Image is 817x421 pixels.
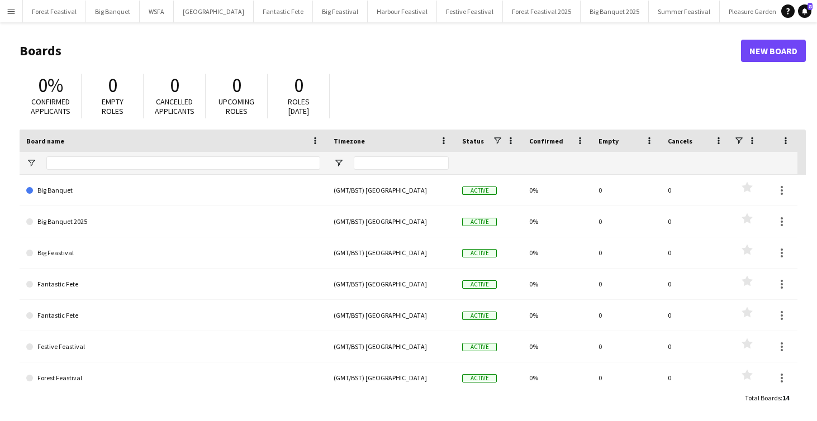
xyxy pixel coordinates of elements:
[745,394,781,402] span: Total Boards
[26,137,64,145] span: Board name
[720,1,786,22] button: Pleasure Garden
[598,137,619,145] span: Empty
[232,73,241,98] span: 0
[522,237,592,268] div: 0%
[462,249,497,257] span: Active
[529,137,563,145] span: Confirmed
[86,1,140,22] button: Big Banquet
[327,175,455,205] div: (GMT/BST) [GEOGRAPHIC_DATA]
[294,73,303,98] span: 0
[327,206,455,237] div: (GMT/BST) [GEOGRAPHIC_DATA]
[592,206,661,237] div: 0
[155,97,194,116] span: Cancelled applicants
[782,394,789,402] span: 14
[592,269,661,299] div: 0
[218,97,254,116] span: Upcoming roles
[462,186,497,195] span: Active
[170,73,179,98] span: 0
[649,1,720,22] button: Summer Feastival
[26,175,320,206] a: Big Banquet
[437,1,503,22] button: Festive Feastival
[522,206,592,237] div: 0%
[31,97,70,116] span: Confirmed applicants
[108,73,117,98] span: 0
[592,175,661,205] div: 0
[661,331,730,362] div: 0
[581,1,649,22] button: Big Banquet 2025
[462,280,497,289] span: Active
[592,331,661,362] div: 0
[174,1,254,22] button: [GEOGRAPHIC_DATA]
[661,237,730,268] div: 0
[23,1,86,22] button: Forest Feastival
[327,269,455,299] div: (GMT/BST) [GEOGRAPHIC_DATA]
[334,137,365,145] span: Timezone
[327,331,455,362] div: (GMT/BST) [GEOGRAPHIC_DATA]
[661,300,730,331] div: 0
[592,362,661,393] div: 0
[46,156,320,170] input: Board name Filter Input
[522,331,592,362] div: 0%
[334,158,344,168] button: Open Filter Menu
[140,1,174,22] button: WSFA
[26,269,320,300] a: Fantastic Fete
[503,1,581,22] button: Forest Feastival 2025
[26,300,320,331] a: Fantastic Fete
[807,3,813,10] span: 8
[254,1,313,22] button: Fantastic Fete
[741,40,806,62] a: New Board
[462,374,497,382] span: Active
[592,300,661,331] div: 0
[20,42,741,59] h1: Boards
[592,237,661,268] div: 0
[661,269,730,299] div: 0
[327,300,455,331] div: (GMT/BST) [GEOGRAPHIC_DATA]
[522,362,592,393] div: 0%
[462,137,484,145] span: Status
[327,362,455,393] div: (GMT/BST) [GEOGRAPHIC_DATA]
[26,237,320,269] a: Big Feastival
[661,362,730,393] div: 0
[522,300,592,331] div: 0%
[327,237,455,268] div: (GMT/BST) [GEOGRAPHIC_DATA]
[26,158,36,168] button: Open Filter Menu
[354,156,449,170] input: Timezone Filter Input
[26,362,320,394] a: Forest Feastival
[26,206,320,237] a: Big Banquet 2025
[798,4,811,18] a: 8
[368,1,437,22] button: Harbour Feastival
[522,269,592,299] div: 0%
[38,73,63,98] span: 0%
[462,343,497,351] span: Active
[745,387,789,409] div: :
[288,97,310,116] span: Roles [DATE]
[522,175,592,205] div: 0%
[661,206,730,237] div: 0
[462,218,497,226] span: Active
[661,175,730,205] div: 0
[462,312,497,320] span: Active
[26,331,320,362] a: Festive Feastival
[102,97,123,116] span: Empty roles
[313,1,368,22] button: Big Feastival
[668,137,692,145] span: Cancels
